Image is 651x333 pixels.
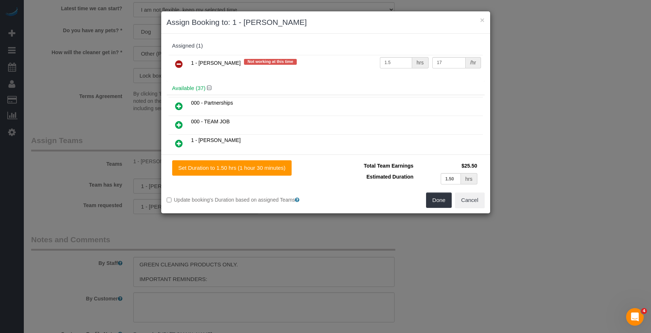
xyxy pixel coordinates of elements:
div: /hr [466,57,481,68]
button: Set Duration to 1.50 hrs (1 hour 30 minutes) [172,160,292,176]
span: 000 - TEAM JOB [191,119,230,124]
div: hrs [461,173,477,184]
div: Assigned (1) [172,43,479,49]
td: Total Team Earnings [331,160,415,171]
h3: Assign Booking to: 1 - [PERSON_NAME] [167,17,485,28]
button: Done [426,192,452,208]
span: Not working at this time [244,59,297,65]
button: × [480,16,484,24]
div: hrs [412,57,428,68]
button: Cancel [455,192,485,208]
iframe: Intercom live chat [626,308,644,326]
input: Update booking's Duration based on assigned Teams [167,198,171,202]
label: Update booking's Duration based on assigned Teams [167,196,320,203]
h4: Available (37) [172,85,479,91]
span: 1 - [PERSON_NAME] [191,60,241,66]
span: Estimated Duration [366,174,413,180]
td: $25.50 [415,160,479,171]
span: 1 - [PERSON_NAME] [191,137,241,143]
span: 4 [641,308,647,314]
span: 000 - Partnerships [191,100,233,106]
